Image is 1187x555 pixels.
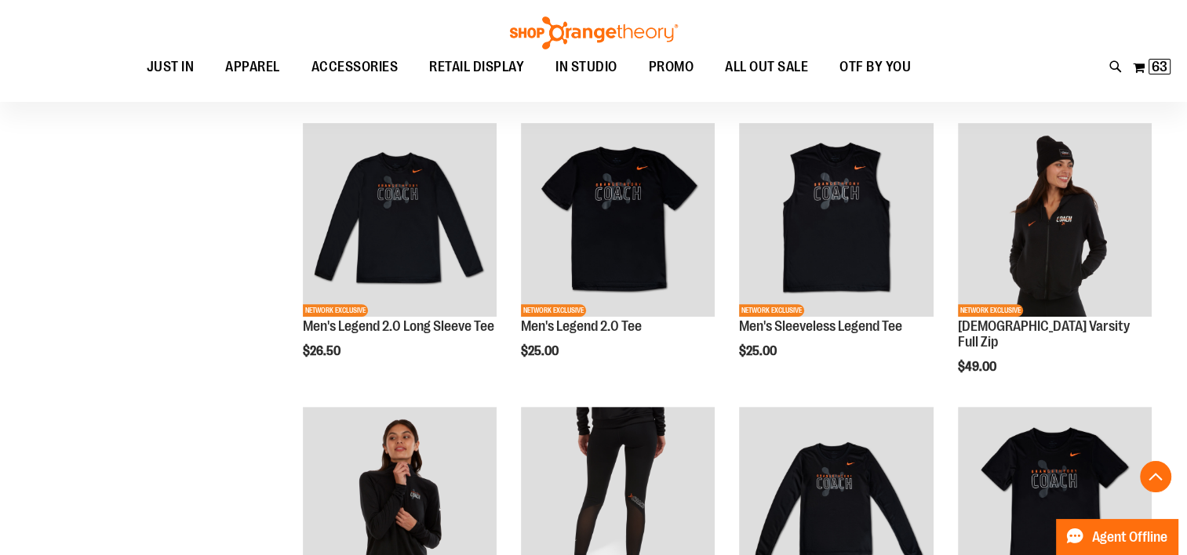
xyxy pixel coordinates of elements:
[739,344,779,358] span: $25.00
[513,115,723,398] div: product
[303,123,497,317] img: OTF Mens Coach FA23 Legend 2.0 LS Tee - Black primary image
[295,115,504,398] div: product
[508,16,680,49] img: Shop Orangetheory
[1056,519,1178,555] button: Agent Offline
[1152,59,1167,74] span: 63
[147,49,195,85] span: JUST IN
[521,123,715,319] a: OTF Mens Coach FA23 Legend 2.0 SS Tee - Black primary imageNETWORK EXCLUSIVE
[555,49,617,85] span: IN STUDIO
[1140,461,1171,492] button: Back To Top
[958,318,1130,350] a: [DEMOGRAPHIC_DATA] Varsity Full Zip
[521,123,715,317] img: OTF Mens Coach FA23 Legend 2.0 SS Tee - Black primary image
[950,115,1160,414] div: product
[311,49,399,85] span: ACCESSORIES
[958,123,1152,317] img: OTF Ladies Coach FA23 Varsity Full Zip - Black primary image
[521,304,586,317] span: NETWORK EXCLUSIVE
[731,115,941,398] div: product
[225,49,280,85] span: APPAREL
[303,344,343,358] span: $26.50
[958,304,1023,317] span: NETWORK EXCLUSIVE
[739,318,902,334] a: Men's Sleeveless Legend Tee
[725,49,808,85] span: ALL OUT SALE
[429,49,524,85] span: RETAIL DISPLAY
[303,123,497,319] a: OTF Mens Coach FA23 Legend 2.0 LS Tee - Black primary imageNETWORK EXCLUSIVE
[958,123,1152,319] a: OTF Ladies Coach FA23 Varsity Full Zip - Black primary imageNETWORK EXCLUSIVE
[521,344,561,358] span: $25.00
[521,318,642,334] a: Men's Legend 2.0 Tee
[739,123,933,319] a: OTF Mens Coach FA23 Legend Sleeveless Tee - Black primary imageNETWORK EXCLUSIVE
[739,123,933,317] img: OTF Mens Coach FA23 Legend Sleeveless Tee - Black primary image
[303,318,494,334] a: Men's Legend 2.0 Long Sleeve Tee
[839,49,911,85] span: OTF BY YOU
[958,360,999,374] span: $49.00
[739,304,804,317] span: NETWORK EXCLUSIVE
[649,49,694,85] span: PROMO
[303,304,368,317] span: NETWORK EXCLUSIVE
[1092,530,1167,545] span: Agent Offline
